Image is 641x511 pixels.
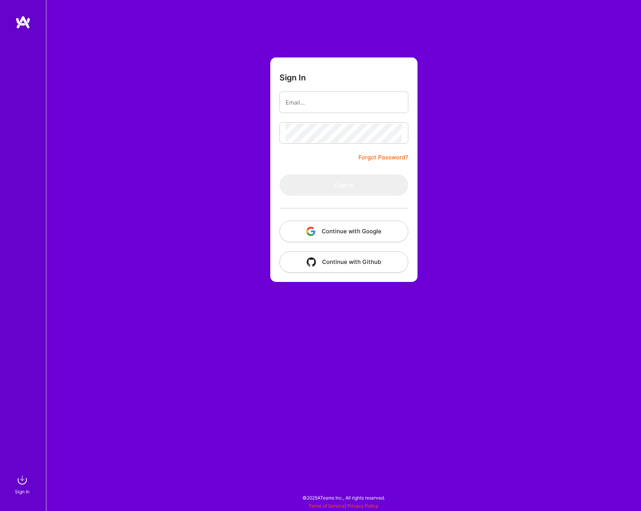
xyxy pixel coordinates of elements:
[286,93,402,112] input: Email...
[279,251,408,273] button: Continue with Github
[15,472,30,488] img: sign in
[16,472,30,496] a: sign inSign In
[307,257,316,267] img: icon
[15,15,31,29] img: logo
[347,503,378,509] a: Privacy Policy
[279,73,306,82] h3: Sign In
[279,221,408,242] button: Continue with Google
[309,503,345,509] a: Terms of Service
[306,227,316,236] img: icon
[46,488,641,507] div: © 2025 ATeams Inc., All rights reserved.
[15,488,30,496] div: Sign In
[279,174,408,196] button: Sign In
[358,153,408,162] a: Forgot Password?
[309,503,378,509] span: |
